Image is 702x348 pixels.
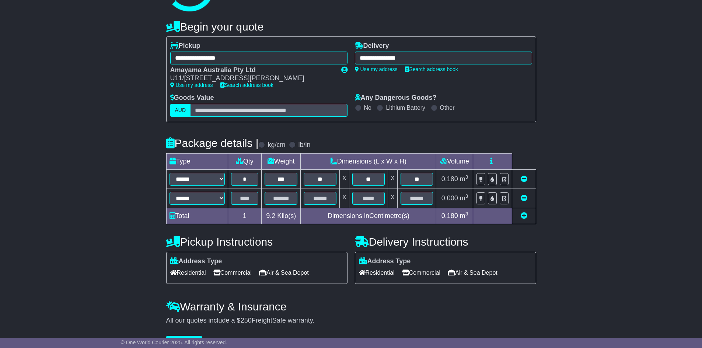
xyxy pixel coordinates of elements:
[170,94,214,102] label: Goods Value
[339,169,349,189] td: x
[170,42,200,50] label: Pickup
[220,82,273,88] a: Search address book
[460,175,468,183] span: m
[170,257,222,266] label: Address Type
[166,153,228,169] td: Type
[228,153,262,169] td: Qty
[121,340,227,345] span: © One World Courier 2025. All rights reserved.
[355,94,437,102] label: Any Dangerous Goods?
[388,189,398,208] td: x
[440,104,455,111] label: Other
[170,74,334,82] div: U11/[STREET_ADDRESS][PERSON_NAME]
[166,21,536,33] h4: Begin your quote
[521,212,527,219] a: Add new item
[170,82,213,88] a: Use my address
[465,174,468,180] sup: 3
[355,236,536,248] h4: Delivery Instructions
[166,236,347,248] h4: Pickup Instructions
[170,66,334,74] div: Amayama Australia Pty Ltd
[170,267,206,278] span: Residential
[228,208,262,224] td: 1
[170,104,191,117] label: AUD
[301,153,436,169] td: Dimensions (L x W x H)
[166,317,536,325] div: All our quotes include a $ FreightSafe warranty.
[441,194,458,202] span: 0.000
[460,212,468,219] span: m
[355,42,389,50] label: Delivery
[460,194,468,202] span: m
[359,267,395,278] span: Residential
[402,267,440,278] span: Commercial
[436,153,473,169] td: Volume
[386,104,425,111] label: Lithium Battery
[388,169,398,189] td: x
[262,153,301,169] td: Weight
[448,267,497,278] span: Air & Sea Depot
[266,212,275,219] span: 9.2
[521,175,527,183] a: Remove this item
[166,300,536,313] h4: Warranty & Insurance
[241,317,252,324] span: 250
[298,141,310,149] label: lb/in
[166,208,228,224] td: Total
[441,175,458,183] span: 0.180
[405,66,458,72] a: Search address book
[268,141,285,149] label: kg/cm
[339,189,349,208] td: x
[259,267,309,278] span: Air & Sea Depot
[364,104,371,111] label: No
[355,66,398,72] a: Use my address
[521,194,527,202] a: Remove this item
[262,208,301,224] td: Kilo(s)
[166,137,259,149] h4: Package details |
[301,208,436,224] td: Dimensions in Centimetre(s)
[465,211,468,217] sup: 3
[441,212,458,219] span: 0.180
[359,257,411,266] label: Address Type
[465,193,468,199] sup: 3
[213,267,252,278] span: Commercial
